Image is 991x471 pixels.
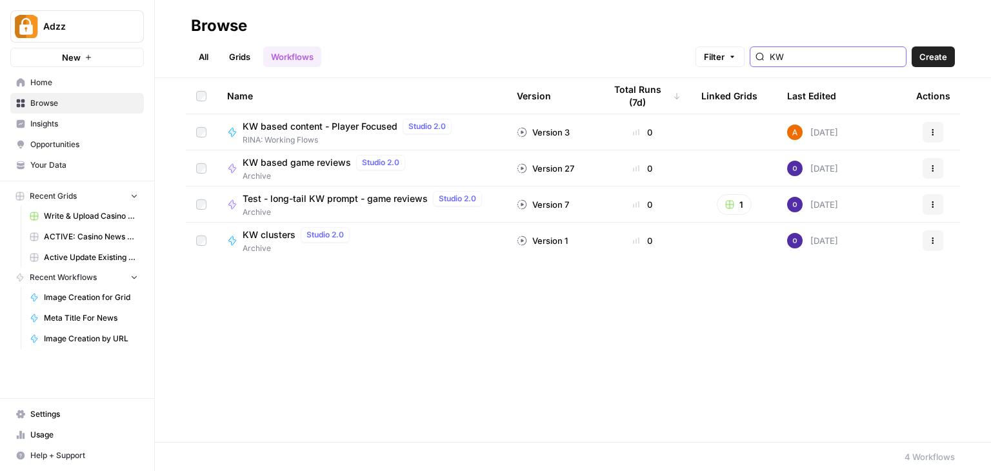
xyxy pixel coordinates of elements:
span: Archive [243,206,487,218]
div: Linked Grids [701,78,757,114]
span: Meta Title For News [44,312,138,324]
a: Opportunities [10,134,144,155]
span: Test - long-tail KW prompt - game reviews [243,192,428,205]
div: [DATE] [787,233,838,248]
img: 1uqwqwywk0hvkeqipwlzjk5gjbnq [787,125,803,140]
span: Studio 2.0 [306,229,344,241]
div: Version 3 [517,126,570,139]
span: Studio 2.0 [408,121,446,132]
a: Active Update Existing Post [24,247,144,268]
button: Workspace: Adzz [10,10,144,43]
button: 1 [717,194,752,215]
a: Browse [10,93,144,114]
a: Image Creation by URL [24,328,144,349]
span: Image Creation for Grid [44,292,138,303]
button: Help + Support [10,445,144,466]
span: Write & Upload Casino News (scrape) Grid [44,210,138,222]
div: Total Runs (7d) [605,78,681,114]
span: Studio 2.0 [439,193,476,205]
a: Meta Title For News [24,308,144,328]
a: KW based content - Player FocusedStudio 2.0RINA: Working Flows [227,119,496,146]
div: [DATE] [787,197,838,212]
div: 0 [605,162,681,175]
span: Insights [30,118,138,130]
button: Create [912,46,955,67]
span: Settings [30,408,138,420]
a: Write & Upload Casino News (scrape) Grid [24,206,144,226]
div: [DATE] [787,161,838,176]
div: 0 [605,198,681,211]
img: c47u9ku7g2b7umnumlgy64eel5a2 [787,197,803,212]
img: c47u9ku7g2b7umnumlgy64eel5a2 [787,161,803,176]
a: Grids [221,46,258,67]
button: Recent Workflows [10,268,144,287]
span: Help + Support [30,450,138,461]
div: 0 [605,234,681,247]
div: Version 7 [517,198,569,211]
div: [DATE] [787,125,838,140]
button: Recent Grids [10,186,144,206]
span: Recent Grids [30,190,77,202]
span: Recent Workflows [30,272,97,283]
span: KW based game reviews [243,156,351,169]
img: c47u9ku7g2b7umnumlgy64eel5a2 [787,233,803,248]
a: Your Data [10,155,144,175]
span: ACTIVE: Casino News Grid [44,231,138,243]
img: Adzz Logo [15,15,38,38]
span: Opportunities [30,139,138,150]
span: Home [30,77,138,88]
a: Image Creation for Grid [24,287,144,308]
span: New [62,51,81,64]
a: Test - long-tail KW prompt - game reviewsStudio 2.0Archive [227,191,496,218]
div: Version 27 [517,162,574,175]
a: Home [10,72,144,93]
span: Usage [30,429,138,441]
div: 4 Workflows [905,450,955,463]
span: KW clusters [243,228,295,241]
span: RINA: Working Flows [243,134,457,146]
div: Actions [916,78,950,114]
button: Filter [696,46,745,67]
div: Browse [191,15,247,36]
a: KW clustersStudio 2.0Archive [227,227,496,254]
a: KW based game reviewsStudio 2.0Archive [227,155,496,182]
button: New [10,48,144,67]
span: Browse [30,97,138,109]
span: Image Creation by URL [44,333,138,345]
a: Settings [10,404,144,425]
span: KW based content - Player Focused [243,120,397,133]
div: Last Edited [787,78,836,114]
div: Name [227,78,496,114]
div: Version [517,78,551,114]
a: Usage [10,425,144,445]
span: Create [919,50,947,63]
span: Active Update Existing Post [44,252,138,263]
span: Studio 2.0 [362,157,399,168]
span: Your Data [30,159,138,171]
span: Adzz [43,20,121,33]
a: All [191,46,216,67]
span: Archive [243,243,355,254]
a: Workflows [263,46,321,67]
span: Filter [704,50,725,63]
input: Search [770,50,901,63]
a: ACTIVE: Casino News Grid [24,226,144,247]
span: Archive [243,170,410,182]
div: 0 [605,126,681,139]
div: Version 1 [517,234,568,247]
a: Insights [10,114,144,134]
